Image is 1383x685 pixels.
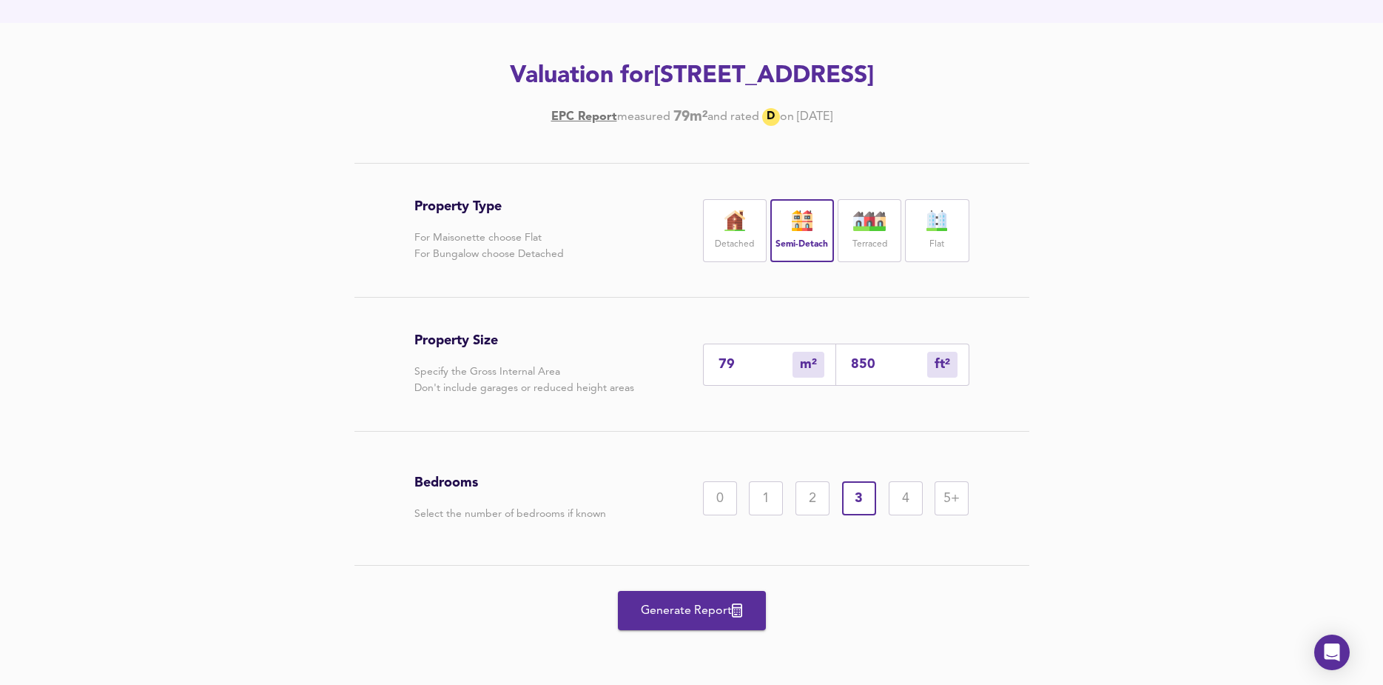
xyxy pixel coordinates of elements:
button: Generate Report [618,591,766,630]
div: Detached [703,199,767,262]
p: Select the number of bedrooms if known [414,506,606,522]
p: For Maisonette choose Flat For Bungalow choose Detached [414,230,564,262]
b: 79 m² [673,109,707,125]
div: on [780,109,794,125]
div: 5+ [935,481,969,515]
label: Terraced [852,235,887,254]
div: Flat [905,199,969,262]
div: [DATE] [551,108,832,126]
div: m² [927,352,958,378]
div: Open Intercom Messenger [1314,635,1350,670]
h2: Valuation for [STREET_ADDRESS] [273,60,1111,93]
label: Detached [715,235,754,254]
label: Flat [929,235,944,254]
div: 0 [703,481,737,515]
div: Terraced [838,199,901,262]
div: D [762,108,780,126]
img: house-icon [784,210,821,231]
input: Enter sqm [719,357,793,372]
div: Semi-Detach [770,199,834,262]
span: Generate Report [633,601,751,621]
p: Specify the Gross Internal Area Don't include garages or reduced height areas [414,364,634,396]
input: Sqft [851,357,927,372]
label: Semi-Detach [775,235,828,254]
h3: Property Type [414,198,564,215]
div: 4 [889,481,923,515]
h3: Bedrooms [414,475,606,491]
img: flat-icon [918,210,955,231]
a: EPC Report [551,109,617,125]
div: m² [793,352,824,378]
img: house-icon [851,210,888,231]
div: and rated [707,109,759,125]
div: measured [617,109,670,125]
div: 2 [795,481,830,515]
div: 1 [749,481,783,515]
h3: Property Size [414,333,634,349]
div: 3 [842,481,876,515]
img: house-icon [716,210,753,231]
